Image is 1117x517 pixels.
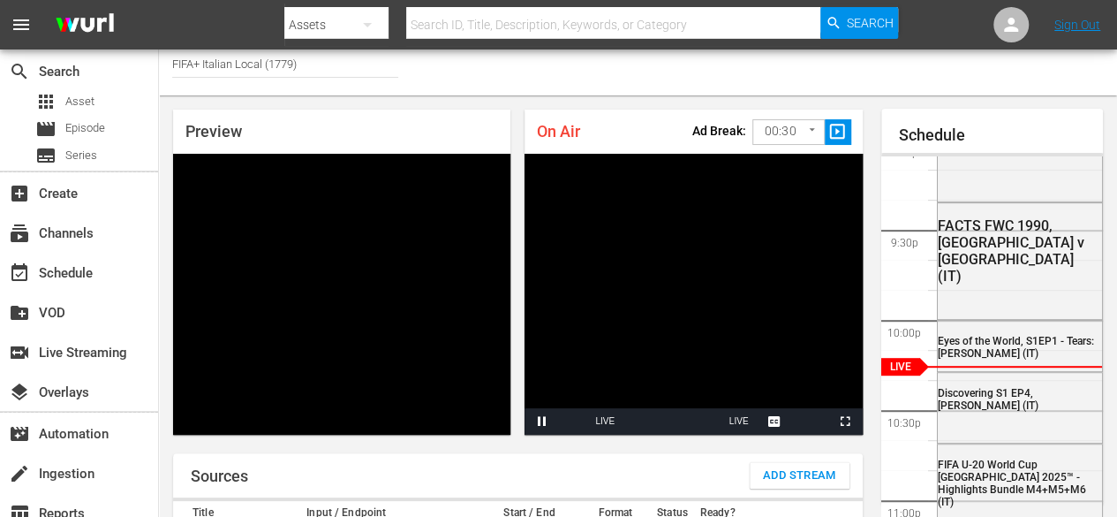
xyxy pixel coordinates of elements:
span: menu [11,14,32,35]
button: Pause [525,408,560,435]
a: Sign Out [1054,18,1100,32]
span: VOD [9,302,30,323]
span: Episode [65,119,105,137]
span: On Air [537,122,580,141]
span: Automation [9,423,30,445]
span: Preview [185,122,242,141]
span: Series [35,145,57,166]
span: FIFA U-20 World Cup [GEOGRAPHIC_DATA] 2025™ - Highlights Bundle M4+M5+M6 (IT) [938,459,1086,508]
span: Add Stream [763,466,836,486]
span: Schedule [9,262,30,284]
span: slideshow_sharp [827,122,848,142]
span: Search [847,7,894,39]
img: ans4CAIJ8jUAAAAAAAAAAAAAAAAAAAAAAAAgQb4GAAAAAAAAAAAAAAAAAAAAAAAAJMjXAAAAAAAAAAAAAAAAAAAAAAAAgAT5G... [42,4,127,46]
button: Seek to live, currently playing live [721,408,757,435]
h1: Sources [191,468,248,485]
span: Overlays [9,382,30,403]
span: Live Streaming [9,342,30,363]
span: Asset [65,93,94,110]
span: Search [9,61,30,82]
h1: Schedule [899,126,1104,144]
span: Create [9,183,30,204]
span: Channels [9,223,30,244]
span: Eyes of the World, S1EP1 - Tears: [PERSON_NAME] (IT) [938,335,1094,360]
span: Series [65,147,97,164]
div: FACTS FWC 1990, [GEOGRAPHIC_DATA] v [GEOGRAPHIC_DATA] (IT) [938,217,1098,285]
button: Add Stream [750,462,849,489]
div: LIVE [595,408,615,435]
span: Asset [35,91,57,112]
button: Fullscreen [827,408,863,435]
button: Picture-in-Picture [792,408,827,435]
div: Video Player [525,154,862,435]
span: LIVE [729,416,749,426]
button: Search [820,7,898,39]
p: Ad Break: [692,124,746,138]
span: Episode [35,118,57,140]
div: Video Player [173,154,510,435]
div: 00:30 [752,115,825,148]
span: Ingestion [9,463,30,484]
button: Captions [757,408,792,435]
span: Discovering S1 EP4, [PERSON_NAME] (IT) [938,387,1038,412]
